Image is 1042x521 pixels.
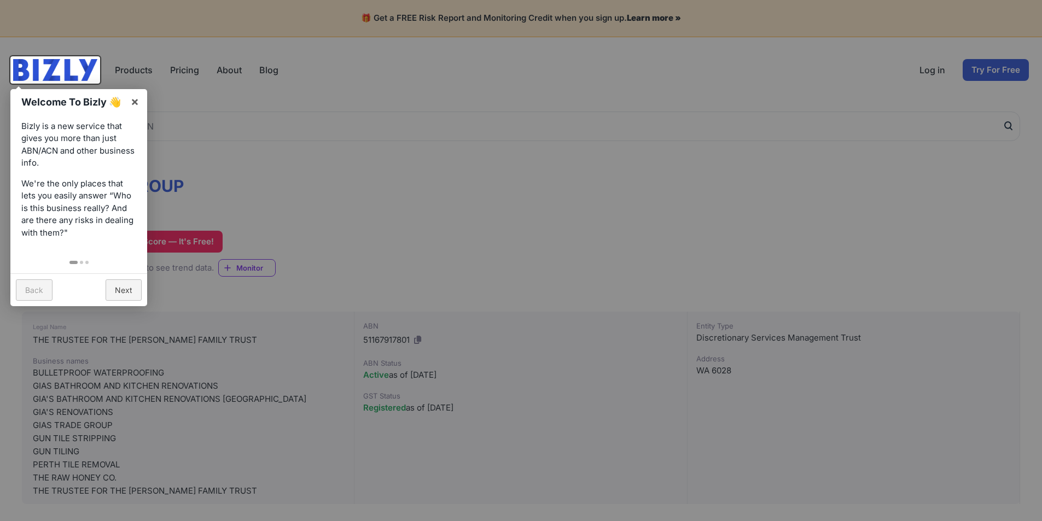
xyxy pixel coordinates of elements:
[21,178,136,239] p: We're the only places that lets you easily answer “Who is this business really? And are there any...
[21,95,125,109] h1: Welcome To Bizly 👋
[16,279,53,301] a: Back
[106,279,142,301] a: Next
[123,89,147,114] a: ×
[21,120,136,169] p: Bizly is a new service that gives you more than just ABN/ACN and other business info.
